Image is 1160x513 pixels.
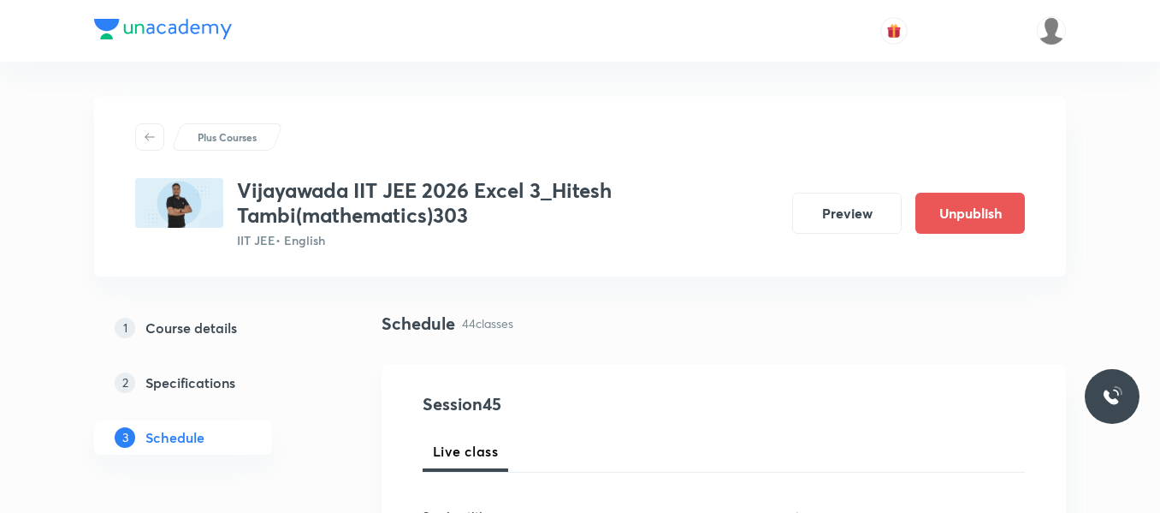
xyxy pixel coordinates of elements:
[145,318,237,338] h5: Course details
[1102,386,1122,407] img: ttu
[915,193,1025,234] button: Unpublish
[433,441,498,462] span: Live class
[135,178,223,228] img: DCD820B9-8385-4878-93F3-355CEC324344_plus.png
[94,366,327,400] a: 2Specifications
[1037,16,1066,45] img: Srikanth
[880,17,908,45] button: avatar
[237,178,778,228] h3: Vijayawada IIT JEE 2026 Excel 3_Hitesh Tambi(mathematics)303
[115,318,135,338] p: 1
[115,427,135,448] p: 3
[94,311,327,345] a: 1Course details
[382,311,455,337] h4: Schedule
[462,314,513,332] p: 44 classes
[237,231,778,249] p: IIT JEE • English
[423,391,735,417] h4: Session 45
[115,373,135,393] p: 2
[94,19,232,44] a: Company Logo
[145,427,204,448] h5: Schedule
[94,19,232,39] img: Company Logo
[792,193,902,234] button: Preview
[145,373,235,393] h5: Specifications
[198,129,257,145] p: Plus Courses
[886,23,902,39] img: avatar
